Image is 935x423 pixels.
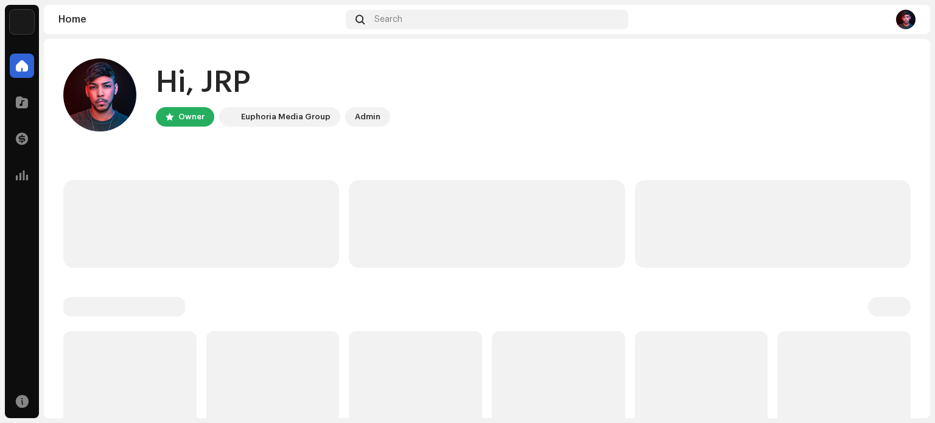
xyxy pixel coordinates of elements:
img: 11d9d765-3e3d-493f-9e89-5a5e1b6ad9ef [63,58,136,131]
div: Home [58,15,341,24]
div: Hi, JRP [156,63,390,102]
div: Admin [355,110,380,124]
div: Euphoria Media Group [241,110,331,124]
img: de0d2825-999c-4937-b35a-9adca56ee094 [222,110,236,124]
img: de0d2825-999c-4937-b35a-9adca56ee094 [10,10,34,34]
img: 11d9d765-3e3d-493f-9e89-5a5e1b6ad9ef [896,10,916,29]
span: Search [374,15,402,24]
div: Owner [178,110,205,124]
